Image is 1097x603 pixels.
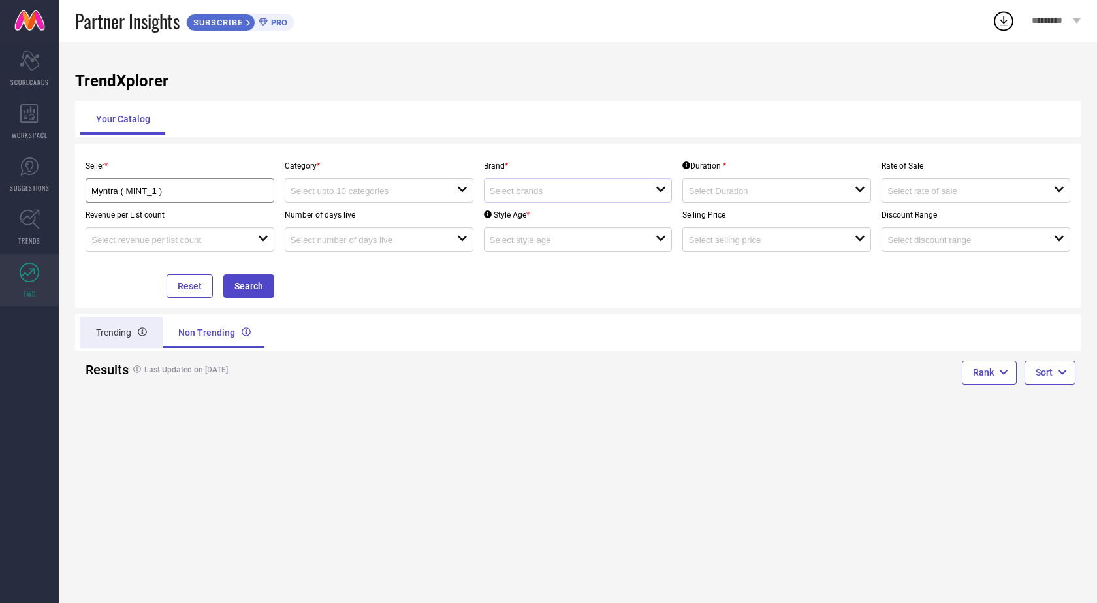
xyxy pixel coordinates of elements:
div: Open download list [992,9,1015,33]
div: Non Trending [163,317,266,348]
p: Revenue per List count [86,210,274,220]
p: Number of days live [285,210,473,220]
p: Rate of Sale [882,161,1070,171]
input: Select discount range [887,235,1037,245]
h2: Results [86,362,116,378]
input: Select revenue per list count [91,235,241,245]
input: Select Duration [688,186,838,196]
input: Select style age [490,235,639,245]
div: Myntra ( MINT_1 ) [91,184,268,197]
a: SUBSCRIBEPRO [186,10,294,31]
button: Search [223,274,274,298]
span: FWD [24,289,36,299]
h1: TrendXplorer [75,72,1081,90]
button: Rank [962,361,1017,384]
p: Category [285,161,473,171]
div: Your Catalog [80,103,166,135]
div: Style Age [484,210,530,220]
p: Seller [86,161,274,171]
input: Select number of days live [291,235,440,245]
span: WORKSPACE [12,130,48,140]
p: Discount Range [882,210,1070,220]
p: Selling Price [682,210,871,220]
input: Select brands [490,186,639,196]
span: SUBSCRIBE [187,18,246,27]
span: SCORECARDS [10,77,49,87]
div: Trending [80,317,163,348]
span: PRO [268,18,287,27]
input: Select rate of sale [887,186,1037,196]
h4: Last Updated on [DATE] [127,365,526,374]
span: Partner Insights [75,8,180,35]
div: Duration [682,161,726,171]
button: Sort [1025,361,1075,384]
button: Reset [167,274,213,298]
input: Select seller [91,186,251,196]
span: TRENDS [18,236,40,246]
span: SUGGESTIONS [10,183,50,193]
input: Select selling price [688,235,838,245]
p: Brand [484,161,673,171]
input: Select upto 10 categories [291,186,440,196]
